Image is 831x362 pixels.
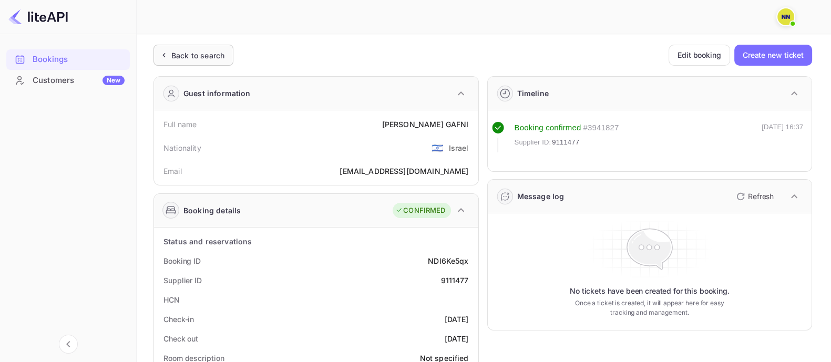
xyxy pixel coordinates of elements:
img: N/A N/A [777,8,794,25]
a: Bookings [6,49,130,69]
button: Create new ticket [734,45,812,66]
div: Email [163,166,182,177]
div: Timeline [517,88,549,99]
div: CONFIRMED [395,205,445,216]
div: Bookings [33,54,125,66]
div: [DATE] [445,314,469,325]
span: Supplier ID: [515,137,551,148]
div: New [102,76,125,85]
div: [DATE] [445,333,469,344]
div: Message log [517,191,565,202]
div: CustomersNew [6,70,130,91]
div: Check out [163,333,198,344]
div: Israel [449,142,469,153]
img: LiteAPI logo [8,8,68,25]
p: Refresh [748,191,774,202]
div: [DATE] 16:37 [762,122,803,152]
div: Customers [33,75,125,87]
div: Check-in [163,314,194,325]
div: Booking ID [163,255,201,266]
div: Guest information [183,88,251,99]
button: Refresh [730,188,778,205]
span: United States [431,138,443,157]
div: Nationality [163,142,201,153]
div: Back to search [171,50,224,61]
button: Collapse navigation [59,335,78,354]
div: 9111477 [440,275,468,286]
span: 9111477 [552,137,579,148]
button: Edit booking [669,45,730,66]
a: CustomersNew [6,70,130,90]
div: HCN [163,294,180,305]
p: No tickets have been created for this booking. [570,286,730,296]
div: Status and reservations [163,236,252,247]
div: # 3941827 [583,122,619,134]
div: Full name [163,119,197,130]
div: Booking details [183,205,241,216]
div: NDl6Ke5qx [428,255,468,266]
div: Booking confirmed [515,122,581,134]
p: Once a ticket is created, it will appear here for easy tracking and management. [563,298,736,317]
div: [PERSON_NAME] GAFNI [382,119,469,130]
div: [EMAIL_ADDRESS][DOMAIN_NAME] [340,166,468,177]
div: Bookings [6,49,130,70]
div: Supplier ID [163,275,202,286]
